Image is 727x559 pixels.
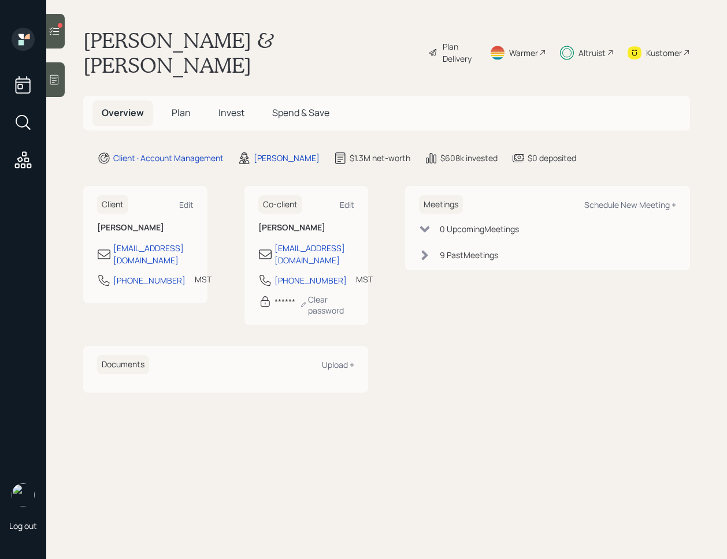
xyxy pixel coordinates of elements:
div: MST [356,273,373,285]
img: retirable_logo.png [12,483,35,506]
span: Invest [218,106,244,119]
div: 9 Past Meeting s [440,249,498,261]
h1: [PERSON_NAME] & [PERSON_NAME] [83,28,419,77]
div: $608k invested [440,152,498,164]
div: $0 deposited [528,152,576,164]
span: Spend & Save [272,106,329,119]
div: Schedule New Meeting + [584,199,676,210]
h6: [PERSON_NAME] [258,223,355,233]
h6: [PERSON_NAME] [97,223,194,233]
h6: Co-client [258,195,302,214]
div: [PHONE_NUMBER] [275,274,347,286]
div: Edit [340,199,354,210]
div: Log out [9,520,37,531]
div: [EMAIL_ADDRESS][DOMAIN_NAME] [275,242,355,266]
span: Plan [172,106,191,119]
div: Client · Account Management [113,152,224,164]
div: [EMAIL_ADDRESS][DOMAIN_NAME] [113,242,194,266]
div: [PHONE_NUMBER] [113,274,186,286]
div: $1.3M net-worth [350,152,410,164]
div: Warmer [509,47,538,59]
div: Plan Delivery [443,40,476,65]
span: Overview [102,106,144,119]
div: MST [195,273,212,285]
div: [PERSON_NAME] [254,152,320,164]
div: Upload + [322,359,354,370]
h6: Documents [97,355,149,374]
div: Edit [179,199,194,210]
div: Altruist [578,47,606,59]
div: 0 Upcoming Meeting s [440,223,519,235]
h6: Meetings [419,195,463,214]
h6: Client [97,195,128,214]
div: Kustomer [646,47,682,59]
div: Clear password [300,294,355,316]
